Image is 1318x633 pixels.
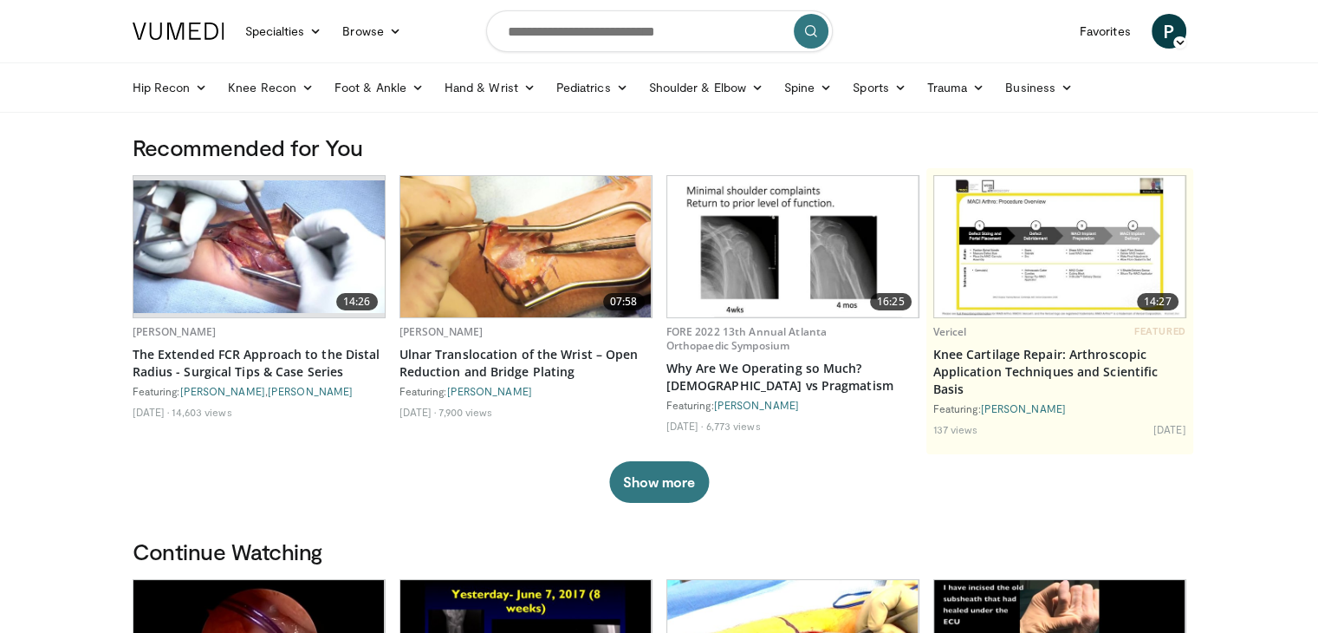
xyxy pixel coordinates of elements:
a: [PERSON_NAME] [268,385,353,397]
a: Shoulder & Elbow [639,70,774,105]
li: [DATE] [133,405,170,419]
a: Trauma [917,70,996,105]
a: Browse [332,14,412,49]
img: 2c6ec3c6-68ea-4c94-873f-422dc06e1622.620x360_q85_upscale.jpg [133,180,385,313]
a: [PERSON_NAME] [981,402,1066,414]
img: 80c898ec-831a-42b7-be05-3ed5b3dfa407.620x360_q85_upscale.jpg [400,176,652,317]
a: 14:26 [133,176,385,317]
a: FORE 2022 13th Annual Atlanta Orthopaedic Symposium [666,324,827,353]
a: [PERSON_NAME] [447,385,532,397]
a: [PERSON_NAME] [133,324,217,339]
a: Hand & Wrist [434,70,546,105]
a: Favorites [1069,14,1141,49]
li: [DATE] [666,419,704,433]
li: 14,603 views [172,405,231,419]
span: 07:58 [603,293,645,310]
a: 07:58 [400,176,652,317]
a: 14:27 [934,176,1185,317]
a: [PERSON_NAME] [180,385,265,397]
span: 14:26 [336,293,378,310]
a: The Extended FCR Approach to the Distal Radius - Surgical Tips & Case Series [133,346,386,381]
div: Featuring: [666,398,919,412]
li: [DATE] [399,405,437,419]
a: Spine [774,70,842,105]
span: FEATURED [1134,325,1185,337]
h3: Recommended for You [133,134,1186,161]
a: Hip Recon [122,70,218,105]
img: 99079dcb-b67f-40ef-8516-3995f3d1d7db.620x360_q85_upscale.jpg [667,176,919,317]
div: Featuring: [399,384,653,398]
a: Foot & Ankle [324,70,434,105]
img: 2444198d-1b18-4a77-bb67-3e21827492e5.620x360_q85_upscale.jpg [934,176,1185,317]
h3: Continue Watching [133,538,1186,565]
a: [PERSON_NAME] [399,324,484,339]
li: 7,900 views [438,405,492,419]
a: [PERSON_NAME] [714,399,799,411]
a: P [1152,14,1186,49]
a: Business [995,70,1083,105]
li: 137 views [933,422,978,436]
a: Why Are We Operating so Much? [DEMOGRAPHIC_DATA] vs Pragmatism [666,360,919,395]
img: VuMedi Logo [133,23,224,40]
a: 16:25 [667,176,919,317]
span: 16:25 [870,293,912,310]
a: Knee Cartilage Repair: Arthroscopic Application Techniques and Scientific Basis [933,346,1186,398]
div: Featuring: [933,401,1186,415]
li: 6,773 views [705,419,760,433]
li: [DATE] [1153,422,1186,436]
span: 14:27 [1137,293,1178,310]
input: Search topics, interventions [486,10,833,52]
a: Knee Recon [218,70,324,105]
a: Specialties [235,14,333,49]
a: Vericel [933,324,967,339]
div: Featuring: , [133,384,386,398]
a: Ulnar Translocation of the Wrist – Open Reduction and Bridge Plating [399,346,653,381]
a: Sports [842,70,917,105]
button: Show more [609,461,709,503]
a: Pediatrics [546,70,639,105]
